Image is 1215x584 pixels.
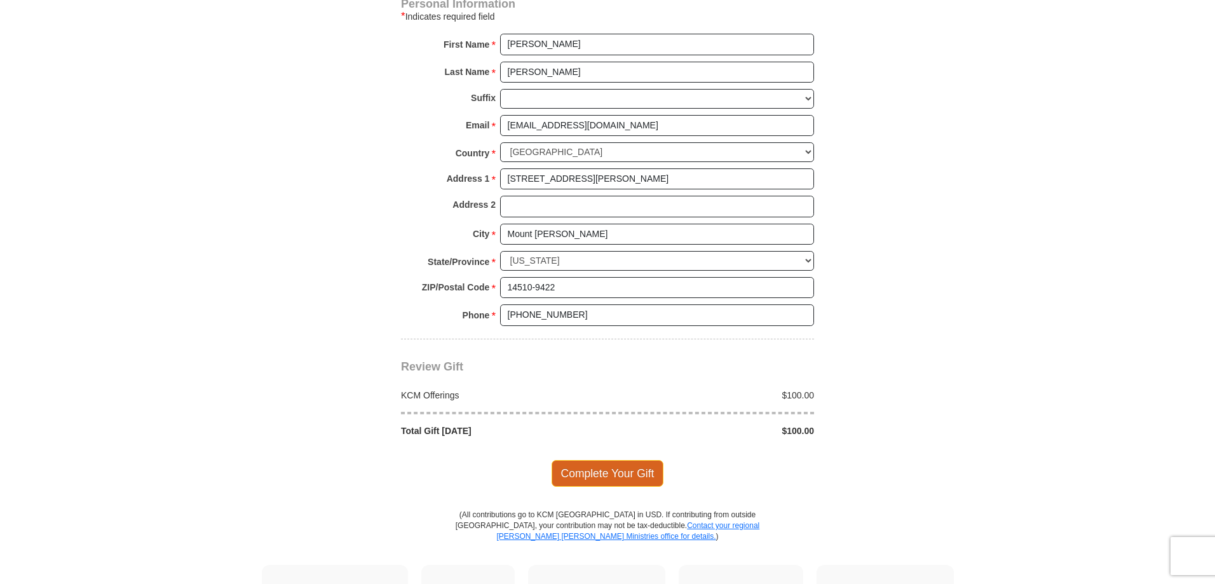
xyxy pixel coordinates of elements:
span: Review Gift [401,360,463,373]
strong: State/Province [428,253,489,271]
p: (All contributions go to KCM [GEOGRAPHIC_DATA] in USD. If contributing from outside [GEOGRAPHIC_D... [455,510,760,565]
strong: Phone [463,306,490,324]
div: $100.00 [607,424,821,437]
strong: Suffix [471,89,496,107]
strong: Last Name [445,63,490,81]
strong: Country [456,144,490,162]
div: $100.00 [607,389,821,402]
div: Indicates required field [401,9,814,24]
strong: Address 2 [452,196,496,214]
div: KCM Offerings [395,389,608,402]
strong: Address 1 [447,170,490,187]
span: Complete Your Gift [552,460,664,487]
div: Total Gift [DATE] [395,424,608,437]
strong: First Name [444,36,489,53]
strong: City [473,225,489,243]
strong: Email [466,116,489,134]
strong: ZIP/Postal Code [422,278,490,296]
